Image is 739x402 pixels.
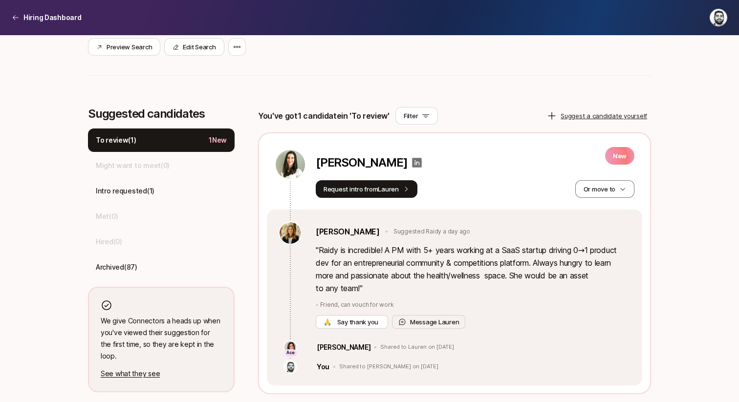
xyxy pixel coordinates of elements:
[316,300,630,309] p: - Friend, can vouch for work
[317,361,329,373] p: You
[286,350,295,356] p: Ace
[258,109,390,122] p: You've got 1 candidate in 'To review'
[88,38,160,56] button: Preview Search
[561,111,647,121] p: Suggest a candidate yourself
[316,225,380,238] a: [PERSON_NAME]
[710,9,727,26] img: Hessam Mostajabi
[339,363,438,370] p: Shared to [PERSON_NAME] on [DATE]
[392,315,465,329] button: Message Lauren
[96,160,170,171] p: Might want to meet ( 0 )
[316,180,417,198] button: Request intro fromLauren
[96,211,118,222] p: Met ( 0 )
[317,341,370,353] p: [PERSON_NAME]
[276,150,305,179] img: 0e3d2002_b18a_452b_b86f_2982cf5a075b.jpg
[284,341,296,353] img: 71d7b91d_d7cb_43b4_a7ea_a9b2f2cc6e03.jpg
[164,38,224,56] button: Edit Search
[316,156,407,169] p: [PERSON_NAME]
[575,180,634,198] button: Or move to
[88,107,235,121] p: Suggested candidates
[96,134,136,146] p: To review ( 1 )
[395,107,438,125] button: Filter
[209,134,227,146] p: 1 New
[96,236,122,248] p: Hired ( 0 )
[280,222,301,244] img: add89ea6_fb14_440a_9630_c54da93ccdde.jpg
[324,317,331,327] span: 🙏
[96,185,154,197] p: Intro requested ( 1 )
[96,261,137,273] p: Archived ( 87 )
[380,344,454,351] p: Shared to Lauren on [DATE]
[23,12,82,23] p: Hiring Dashboard
[335,317,380,327] span: Say thank you
[710,9,727,26] button: Hessam Mostajabi
[605,147,634,165] p: New
[101,368,222,380] p: See what they see
[393,227,470,236] p: Suggested Raidy a day ago
[316,315,388,329] button: 🙏 Say thank you
[101,315,222,362] p: We give Connectors a heads up when you've viewed their suggestion for the first time, so they are...
[316,244,630,295] p: " Raidy is incredible! A PM with 5+ years working at a SaaS startup driving 0→1 product dev for a...
[284,361,296,373] img: b6239c34_10a9_4965_87d2_033fba895d3b.jpg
